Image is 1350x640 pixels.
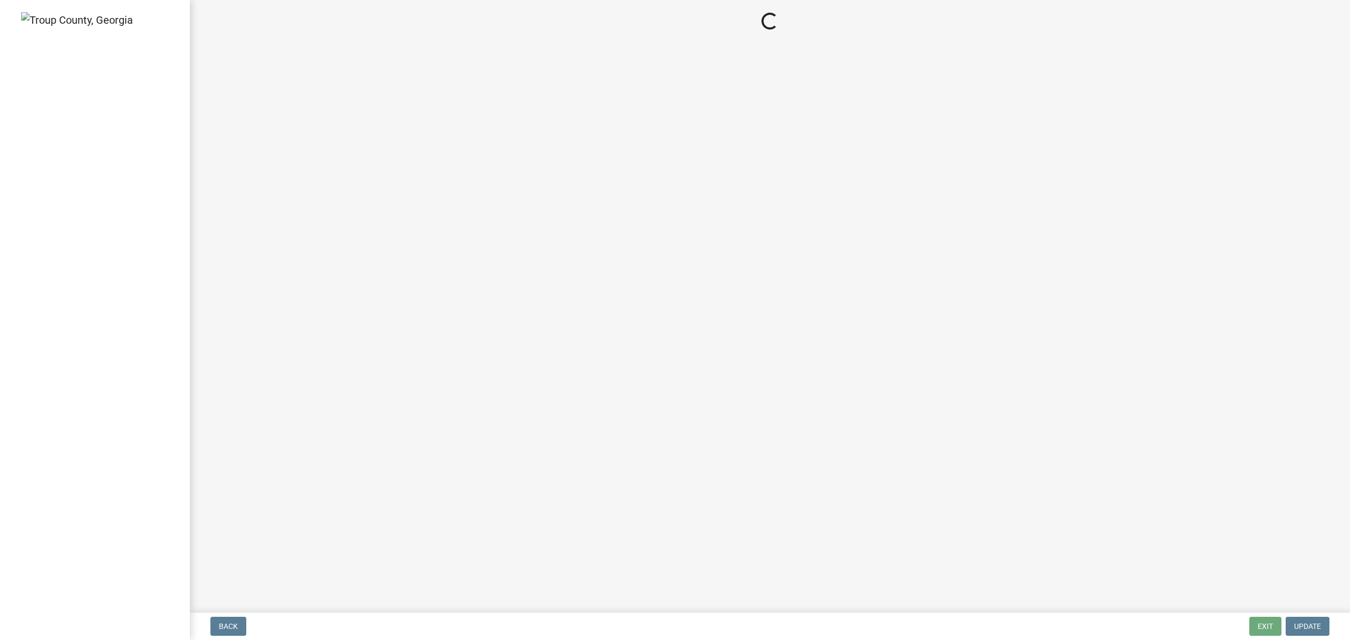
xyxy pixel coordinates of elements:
span: Update [1294,622,1321,631]
button: Back [210,617,246,636]
button: Exit [1249,617,1281,636]
button: Update [1286,617,1329,636]
span: Back [219,622,238,631]
img: Troup County, Georgia [21,12,133,28]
